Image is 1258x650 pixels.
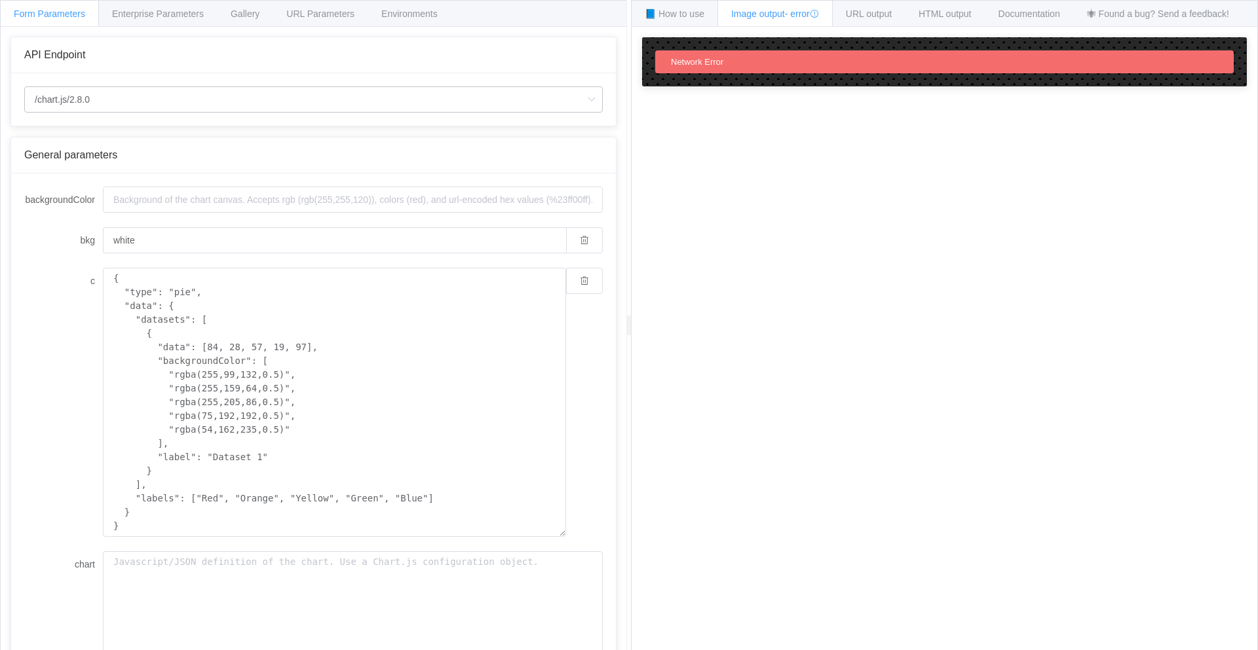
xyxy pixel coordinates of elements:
[381,9,438,19] span: Environments
[785,9,819,19] span: - error
[24,149,117,160] span: General parameters
[103,187,603,213] input: Background of the chart canvas. Accepts rgb (rgb(255,255,120)), colors (red), and url-encoded hex...
[112,9,204,19] span: Enterprise Parameters
[231,9,259,19] span: Gallery
[1087,9,1229,19] span: 🕷 Found a bug? Send a feedback!
[24,227,103,253] label: bkg
[645,9,704,19] span: 📘 How to use
[103,227,566,253] input: Background of the chart canvas. Accepts rgb (rgb(255,255,120)), colors (red), and url-encoded hex...
[24,551,103,577] label: chart
[24,49,85,60] span: API Endpoint
[24,86,603,113] input: Select
[671,57,723,67] span: Network Error
[731,9,819,19] span: Image output
[286,9,354,19] span: URL Parameters
[24,268,103,294] label: c
[846,9,892,19] span: URL output
[24,187,103,213] label: backgroundColor
[14,9,85,19] span: Form Parameters
[999,9,1060,19] span: Documentation
[919,9,971,19] span: HTML output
